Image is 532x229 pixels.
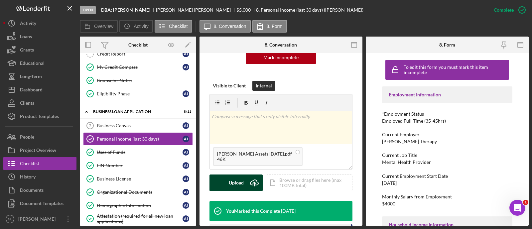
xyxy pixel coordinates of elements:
span: $5,000 [236,7,251,13]
div: People [20,130,34,145]
button: Internal [252,81,275,91]
div: Current Job Title [382,153,512,158]
div: 8 / 11 [179,110,191,114]
div: Document Templates [20,197,64,212]
div: A J [183,136,189,142]
button: Loans [3,30,76,43]
a: EIN NumberAJ [83,159,193,172]
button: History [3,170,76,183]
div: Checklist [128,42,148,48]
div: Complete [494,3,514,17]
button: Long-Term [3,70,76,83]
label: Overview [94,24,113,29]
label: Checklist [169,24,188,29]
a: Organizational DocumentsAJ [83,185,193,199]
div: Counselor Notes [97,78,193,83]
button: Checklist [155,20,192,33]
div: [PERSON_NAME] [17,212,60,227]
button: Upload [209,174,263,191]
button: Checklist [3,157,76,170]
div: Upload [229,174,244,191]
div: Business License [97,176,183,181]
div: 8. Conversation [265,42,297,48]
label: 8. Form [267,24,283,29]
a: Counselor Notes [83,74,193,87]
div: Mark Incomplete [263,51,299,64]
div: To edit this form you must mark this item incomplete [404,64,507,75]
div: Activity [20,17,36,32]
div: History [20,170,36,185]
div: [PERSON_NAME] [PERSON_NAME] [156,7,236,13]
div: A J [183,202,189,209]
label: 8. Conversation [214,24,246,29]
div: Employment Information [389,92,506,97]
div: Internal [256,81,272,91]
a: Eligibility PhaseAJ [83,87,193,100]
div: Employed Full-Time (35-45hrs) [382,118,446,124]
div: Product Templates [20,110,59,125]
div: EIN Number [97,163,183,168]
button: Documents [3,183,76,197]
div: Attestation (required for all new loan applications) [97,213,183,224]
tspan: 7 [89,124,91,128]
div: $4000 [382,201,395,206]
div: You Marked this Complete [226,208,280,214]
a: Business LicenseAJ [83,172,193,185]
button: Dashboard [3,83,76,96]
button: 8. Form [252,20,287,33]
div: Household Income Information [389,222,506,227]
button: Grants [3,43,76,57]
b: DBA: [PERSON_NAME] [101,7,150,13]
div: *Employment Status [382,111,512,117]
div: A J [183,149,189,156]
button: Visible to Client [209,81,249,91]
div: Grants [20,43,34,58]
button: Product Templates [3,110,76,123]
button: Educational [3,57,76,70]
iframe: Intercom live chat [509,200,525,216]
div: A J [183,215,189,222]
div: Dashboard [20,83,43,98]
div: Loans [20,30,32,45]
div: A J [183,189,189,195]
div: Long-Term [20,70,42,85]
div: [DATE] [382,180,397,186]
div: A J [183,64,189,70]
a: Demographic InformationAJ [83,199,193,212]
span: 1 [523,200,528,205]
div: A J [183,175,189,182]
div: Organizational Documents [97,189,183,195]
div: A J [183,51,189,57]
div: BUSINESS LOAN APPLICATION [93,110,175,114]
div: A J [183,90,189,97]
a: Activity [3,17,76,30]
div: Demographic Information [97,203,183,208]
div: Open [80,6,96,14]
div: Project Overview [20,144,56,159]
div: Credit Report [97,51,183,57]
button: NL[PERSON_NAME] [3,212,76,226]
div: Mental Health Provider [382,160,431,165]
button: Document Templates [3,197,76,210]
div: Current Employer [382,132,512,137]
div: 8. Form [439,42,455,48]
button: Complete [487,3,529,17]
div: 46K [217,157,292,162]
button: People [3,130,76,144]
div: Current Employment Start Date [382,173,512,179]
button: Clients [3,96,76,110]
div: Business Canvas [97,123,183,128]
div: Checklist [20,157,39,172]
time: 2025-10-06 17:12 [281,208,296,214]
a: Personal Income (last 30 days)AJ [83,132,193,146]
button: Activity [119,20,153,33]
